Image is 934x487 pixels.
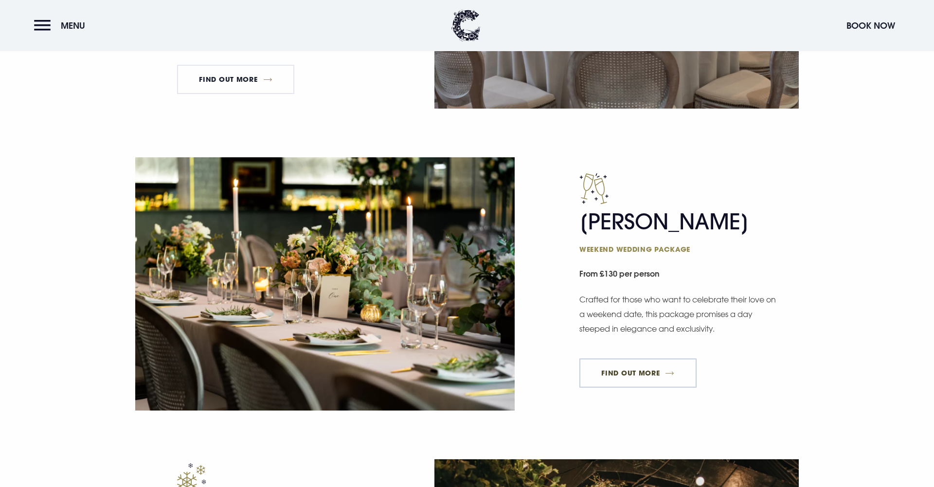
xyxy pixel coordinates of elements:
[451,10,481,41] img: Clandeboye Lodge
[135,157,515,411] img: Reception set up at a Wedding Venue Northern Ireland
[34,15,90,36] button: Menu
[842,15,900,36] button: Book Now
[61,20,85,31] span: Menu
[177,65,294,94] a: FIND OUT MORE
[579,264,799,286] small: From £130 per person
[579,358,697,388] a: FIND OUT MORE
[579,209,769,254] h2: [PERSON_NAME]
[579,244,769,254] span: Weekend wedding package
[579,173,609,204] img: Champagne icon
[579,292,779,337] p: Crafted for those who want to celebrate their love on a weekend date, this package promises a day...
